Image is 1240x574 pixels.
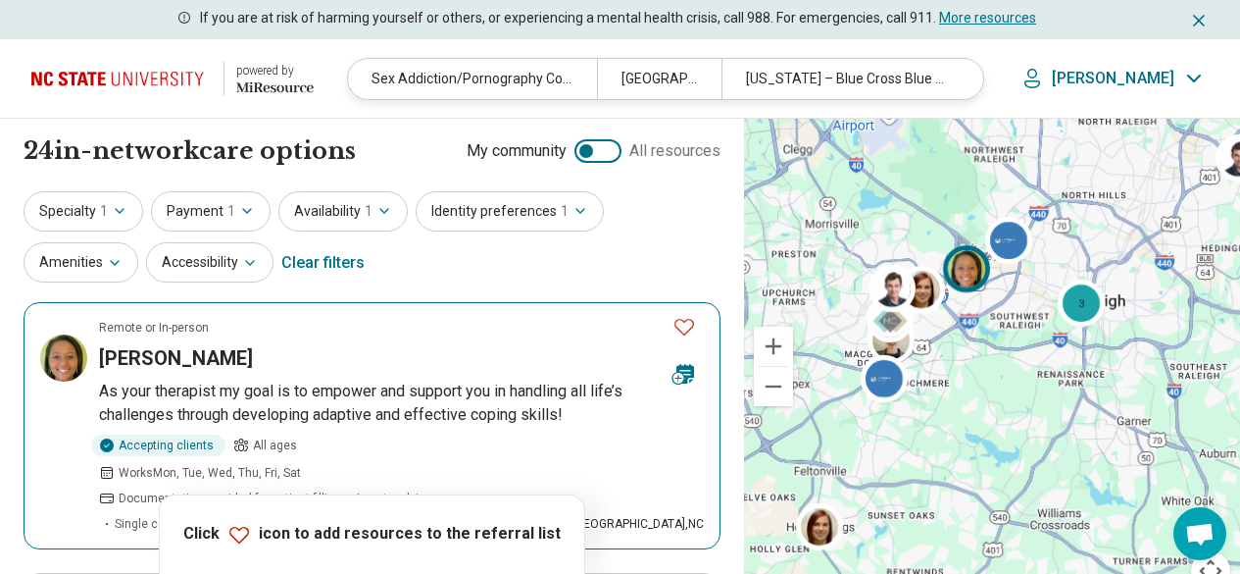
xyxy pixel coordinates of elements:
div: Accepting clients [91,435,225,456]
button: Accessibility [146,242,273,283]
button: Amenities [24,242,138,283]
span: 1 [365,201,372,222]
h3: [PERSON_NAME] [99,344,253,372]
a: North Carolina State University powered by [31,55,314,102]
div: Clear filters [281,239,365,287]
div: [GEOGRAPHIC_DATA] , NC [555,515,704,533]
div: powered by [236,62,314,79]
button: Zoom out [754,367,793,406]
p: Remote or In-person [99,319,209,337]
button: Specialty1 [24,191,143,232]
a: Open chat [1173,507,1226,560]
span: Works Mon, Tue, Wed, Thu, Fri, Sat [119,464,301,482]
h1: 24 in-network care options [24,134,356,168]
span: In-network insurance [357,490,471,507]
p: [PERSON_NAME] [1052,69,1174,88]
button: Identity preferences1 [416,191,604,232]
button: Payment1 [151,191,271,232]
span: 1 [561,201,569,222]
span: 1 [100,201,108,222]
span: All ages [253,437,297,454]
p: If you are at risk of harming yourself or others, or experiencing a mental health crisis, call 98... [200,8,1036,28]
button: Favorite [665,307,704,347]
img: North Carolina State University [31,55,212,102]
span: All resources [629,139,720,163]
button: Dismiss [1189,8,1209,31]
div: 3 [1058,279,1105,326]
a: More resources [939,10,1036,26]
div: Sex Addiction/Pornography Concerns [348,59,597,99]
button: Availability1 [278,191,408,232]
span: My community [467,139,567,163]
span: Single case agreement [115,515,241,533]
p: As your therapist my goal is to empower and support you in handling all life’s challenges through... [99,380,704,427]
div: [GEOGRAPHIC_DATA], [GEOGRAPHIC_DATA] 27606 [597,59,721,99]
p: Click icon to add resources to the referral list [183,523,561,547]
span: 1 [227,201,235,222]
div: [US_STATE] – Blue Cross Blue Shield [721,59,970,99]
span: Documentation provided for patient filling [119,490,341,507]
button: Zoom in [754,327,793,366]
